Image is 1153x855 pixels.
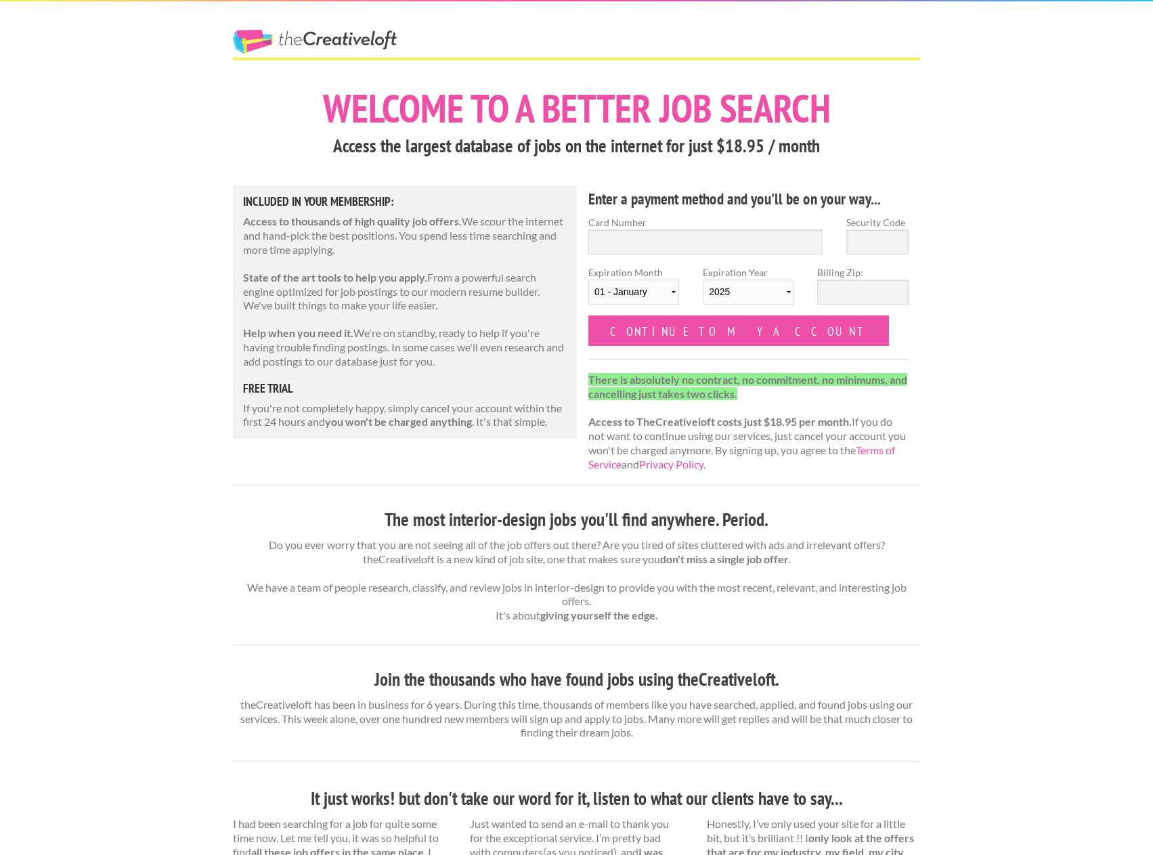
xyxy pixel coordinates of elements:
strong: giving yourself the edge. [540,609,658,621]
a: Privacy Policy [639,458,703,470]
strong: State of the art tools to help you apply. [243,271,427,284]
label: Security Code [846,215,909,229]
label: Billing Zip: [817,265,908,280]
h3: It just works! but don't take our word for it, listen to what our clients have to say... [233,786,920,812]
p: From a powerful search engine optimized for job postings to our modern resume builder. We've buil... [243,271,567,313]
select: Expiration Year [703,280,793,305]
p: theCreativeloft has been in business for 6 years. During this time, thousands of members like you... [233,698,920,740]
p: If you do not want to continue using our services, just cancel your account you won't be charged ... [588,373,909,472]
h5: free trial [243,382,567,395]
h1: Welcome to a better job search [233,89,920,128]
strong: There is absolutely no contract, no commitment, no minimums, and cancelling just takes two clicks. [588,373,907,400]
strong: you won't be charged anything [325,415,472,428]
h5: Included in Your Membership: [243,196,567,208]
select: Expiration Month [588,280,679,305]
a: Terms of Service [588,443,895,470]
strong: don't miss a single job offer. [660,552,791,565]
p: We scour the internet and hand-pick the best positions. You spend less time searching and more ti... [243,215,567,257]
h4: Enter a payment method and you'll be on your way... [588,188,909,210]
p: We're on standby, ready to help if you're having trouble finding postings. In some cases we'll ev... [243,326,567,368]
label: Expiration Month [588,265,679,315]
h3: Access the largest database of jobs on the internet for just $18.95 / month [233,133,920,159]
label: Card Number [588,215,823,229]
strong: Access to TheCreativeloft costs just $18.95 per month. [588,415,852,428]
strong: Access to thousands of high quality job offers. [243,215,462,227]
label: Expiration Year [703,265,793,315]
h3: The most interior-design jobs you'll find anywhere. Period. [233,507,920,533]
h3: Join the thousands who have found jobs using theCreativeloft. [233,667,920,693]
input: Continue to my account [588,315,889,346]
p: If you're not completely happy, simply cancel your account within the first 24 hours and . It's t... [243,401,567,430]
strong: Help when you need it. [243,326,353,339]
a: The Creative Loft [233,30,397,54]
p: Do you ever worry that you are not seeing all of the job offers out there? Are you tired of sites... [233,538,920,623]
